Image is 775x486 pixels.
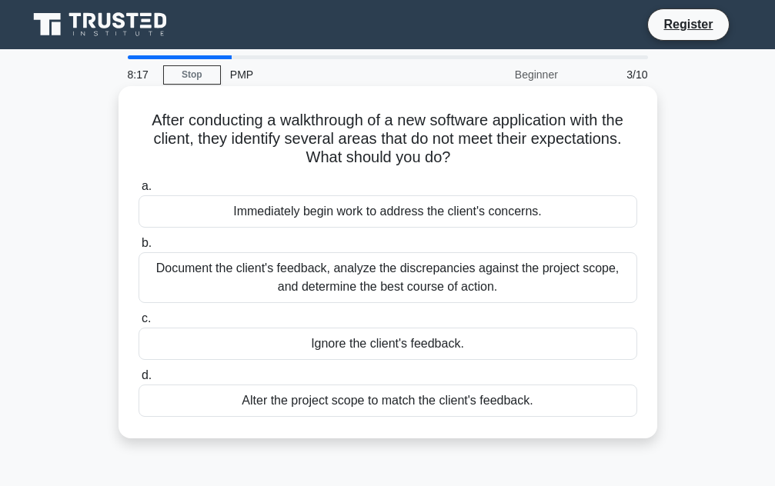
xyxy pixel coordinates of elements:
span: d. [142,368,152,381]
span: b. [142,236,152,249]
div: 3/10 [567,59,657,90]
div: Immediately begin work to address the client's concerns. [139,195,637,228]
div: Alter the project scope to match the client's feedback. [139,384,637,417]
h5: After conducting a walkthrough of a new software application with the client, they identify sever... [137,111,639,168]
div: Beginner [433,59,567,90]
div: PMP [221,59,433,90]
div: Document the client's feedback, analyze the discrepancies against the project scope, and determin... [139,252,637,303]
span: c. [142,311,151,325]
span: a. [142,179,152,192]
a: Register [654,15,722,34]
div: Ignore the client's feedback. [139,328,637,360]
a: Stop [163,65,221,85]
div: 8:17 [119,59,163,90]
